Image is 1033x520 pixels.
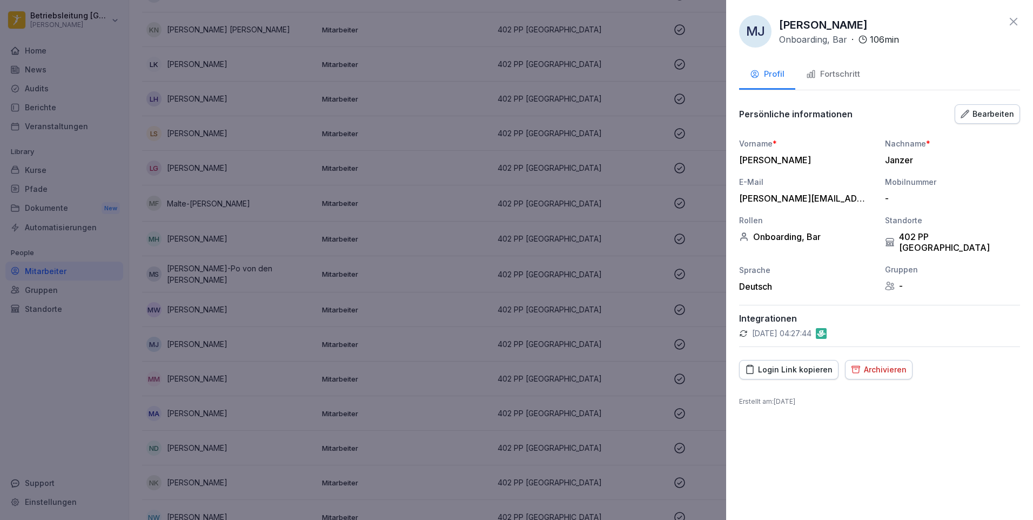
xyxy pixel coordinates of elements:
button: Fortschritt [795,61,871,90]
p: Erstellt am : [DATE] [739,397,1020,406]
img: gastromatic.png [816,328,827,339]
div: Mobilnummer [885,176,1020,188]
div: Vorname [739,138,874,149]
div: [PERSON_NAME] [739,155,869,165]
div: Deutsch [739,281,874,292]
div: MJ [739,15,772,48]
button: Bearbeiten [955,104,1020,124]
div: Janzer [885,155,1015,165]
button: Archivieren [845,360,913,379]
p: Integrationen [739,313,1020,324]
div: Nachname [885,138,1020,149]
div: · [779,33,899,46]
div: [PERSON_NAME][EMAIL_ADDRESS][DOMAIN_NAME] [739,193,869,204]
p: [DATE] 04:27:44 [752,328,811,339]
p: [PERSON_NAME] [779,17,868,33]
p: 106 min [870,33,899,46]
div: Fortschritt [806,68,860,81]
div: Login Link kopieren [745,364,833,376]
div: Archivieren [851,364,907,376]
div: Gruppen [885,264,1020,275]
div: Onboarding, Bar [739,231,874,242]
div: Standorte [885,215,1020,226]
div: - [885,193,1015,204]
div: Rollen [739,215,874,226]
div: E-Mail [739,176,874,188]
button: Login Link kopieren [739,360,839,379]
p: Onboarding, Bar [779,33,847,46]
div: Sprache [739,264,874,276]
div: 402 PP [GEOGRAPHIC_DATA] [885,231,1020,253]
p: Persönliche informationen [739,109,853,119]
div: Bearbeiten [961,108,1014,120]
div: - [885,281,1020,291]
button: Profil [739,61,795,90]
div: Profil [750,68,784,81]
